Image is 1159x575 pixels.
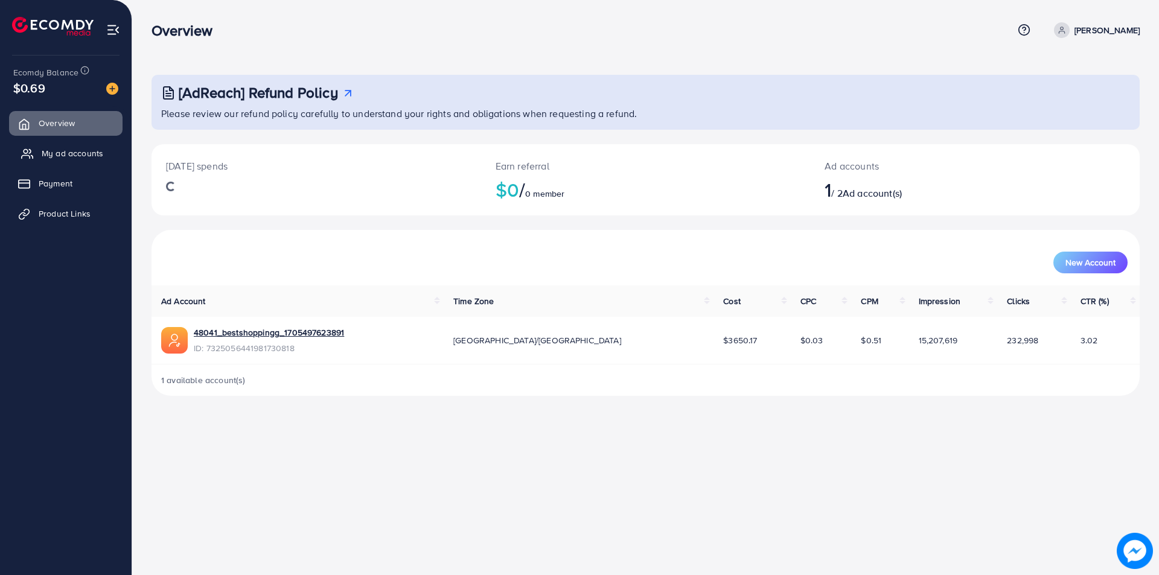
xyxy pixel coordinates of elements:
[1007,295,1030,307] span: Clicks
[843,186,902,200] span: Ad account(s)
[861,295,878,307] span: CPM
[166,159,467,173] p: [DATE] spends
[39,177,72,189] span: Payment
[919,334,958,346] span: 15,207,619
[825,178,1042,201] h2: / 2
[519,176,525,203] span: /
[9,141,123,165] a: My ad accounts
[39,117,75,129] span: Overview
[1081,295,1109,307] span: CTR (%)
[9,202,123,226] a: Product Links
[161,106,1132,121] p: Please review our refund policy carefully to understand your rights and obligations when requesti...
[723,295,741,307] span: Cost
[800,334,823,346] span: $0.03
[1053,252,1128,273] button: New Account
[39,208,91,220] span: Product Links
[1074,23,1140,37] p: [PERSON_NAME]
[194,342,344,354] span: ID: 7325056441981730818
[825,159,1042,173] p: Ad accounts
[1081,334,1098,346] span: 3.02
[453,295,494,307] span: Time Zone
[42,147,103,159] span: My ad accounts
[825,176,831,203] span: 1
[161,374,246,386] span: 1 available account(s)
[1007,334,1038,346] span: 232,998
[13,79,45,97] span: $0.69
[13,66,78,78] span: Ecomdy Balance
[161,327,188,354] img: ic-ads-acc.e4c84228.svg
[496,178,796,201] h2: $0
[194,326,344,338] a: 48041_bestshoppingg_1705497623891
[453,334,621,346] span: [GEOGRAPHIC_DATA]/[GEOGRAPHIC_DATA]
[1049,22,1140,38] a: [PERSON_NAME]
[179,84,338,101] h3: [AdReach] Refund Policy
[919,295,961,307] span: Impression
[152,22,222,39] h3: Overview
[9,171,123,195] a: Payment
[800,295,816,307] span: CPC
[106,23,120,37] img: menu
[525,188,564,200] span: 0 member
[723,334,757,346] span: $3650.17
[161,295,206,307] span: Ad Account
[12,17,94,36] img: logo
[1117,533,1153,569] img: image
[496,159,796,173] p: Earn referral
[106,83,118,95] img: image
[1065,258,1116,267] span: New Account
[861,334,881,346] span: $0.51
[9,111,123,135] a: Overview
